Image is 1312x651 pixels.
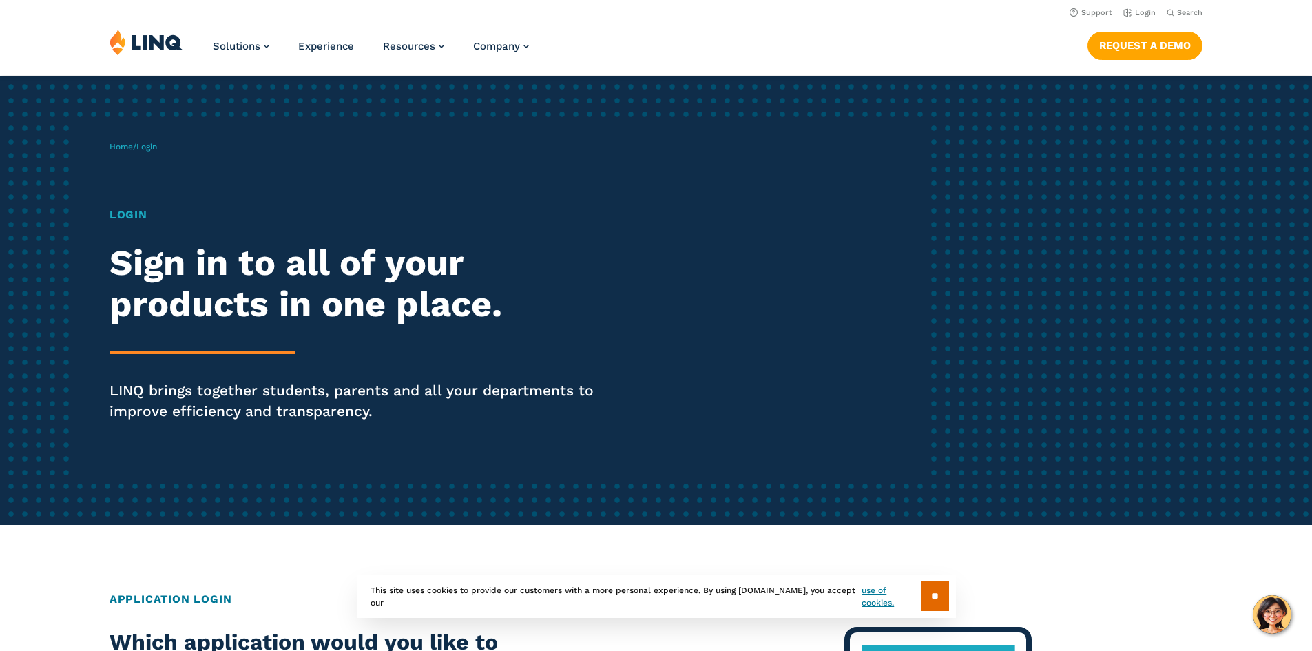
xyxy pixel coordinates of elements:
a: use of cookies. [862,584,920,609]
span: Solutions [213,40,260,52]
span: Search [1177,8,1202,17]
a: Resources [383,40,444,52]
a: Support [1070,8,1112,17]
button: Open Search Bar [1167,8,1202,18]
h2: Application Login [110,591,1202,608]
a: Request a Demo [1087,32,1202,59]
a: Solutions [213,40,269,52]
a: Experience [298,40,354,52]
nav: Button Navigation [1087,29,1202,59]
img: LINQ | K‑12 Software [110,29,183,55]
a: Login [1123,8,1156,17]
span: Resources [383,40,435,52]
span: Login [136,142,157,152]
div: This site uses cookies to provide our customers with a more personal experience. By using [DOMAIN... [357,575,956,618]
a: Home [110,142,133,152]
button: Hello, have a question? Let’s chat. [1253,595,1291,634]
span: Company [473,40,520,52]
p: LINQ brings together students, parents and all your departments to improve efficiency and transpa... [110,380,615,422]
span: / [110,142,157,152]
a: Company [473,40,529,52]
h2: Sign in to all of your products in one place. [110,242,615,325]
nav: Primary Navigation [213,29,529,74]
h1: Login [110,207,615,223]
